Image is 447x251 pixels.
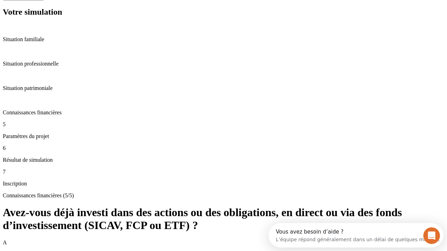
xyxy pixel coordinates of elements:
p: Situation patrimoniale [3,85,444,91]
p: Inscription [3,181,444,187]
h1: Avez-vous déjà investi dans des actions ou des obligations, en direct ou via des fonds d’investis... [3,206,444,232]
iframe: Intercom live chat [423,227,440,244]
p: 7 [3,169,444,175]
p: Connaissances financières [3,109,444,116]
p: A [3,239,444,246]
p: 6 [3,145,444,151]
p: Résultat de simulation [3,157,444,163]
p: Paramètres du projet [3,133,444,139]
h2: Votre simulation [3,7,444,17]
p: Situation familiale [3,36,444,43]
div: L’équipe répond généralement dans un délai de quelques minutes. [7,12,172,19]
p: Situation professionnelle [3,61,444,67]
div: Ouvrir le Messenger Intercom [3,3,192,22]
p: 5 [3,121,444,128]
p: Connaissances financières (5/5) [3,192,444,199]
div: Vous avez besoin d’aide ? [7,6,172,12]
iframe: Intercom live chat discovery launcher [269,223,444,248]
